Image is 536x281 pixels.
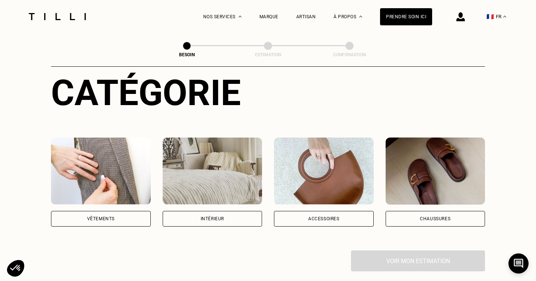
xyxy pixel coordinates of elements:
[420,217,450,221] div: Chaussures
[51,72,485,114] div: Catégorie
[312,52,387,57] div: Confirmation
[503,16,506,18] img: menu déroulant
[201,217,224,221] div: Intérieur
[380,8,432,25] a: Prendre soin ici
[150,52,224,57] div: Besoin
[386,138,485,205] img: Chaussures
[296,14,316,19] a: Artisan
[359,16,362,18] img: Menu déroulant à propos
[51,138,151,205] img: Vêtements
[239,16,242,18] img: Menu déroulant
[259,14,278,19] a: Marque
[456,12,465,21] img: icône connexion
[231,52,305,57] div: Estimation
[486,13,494,20] span: 🇫🇷
[308,217,339,221] div: Accessoires
[87,217,115,221] div: Vêtements
[163,138,262,205] img: Intérieur
[274,138,374,205] img: Accessoires
[26,13,89,20] img: Logo du service de couturière Tilli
